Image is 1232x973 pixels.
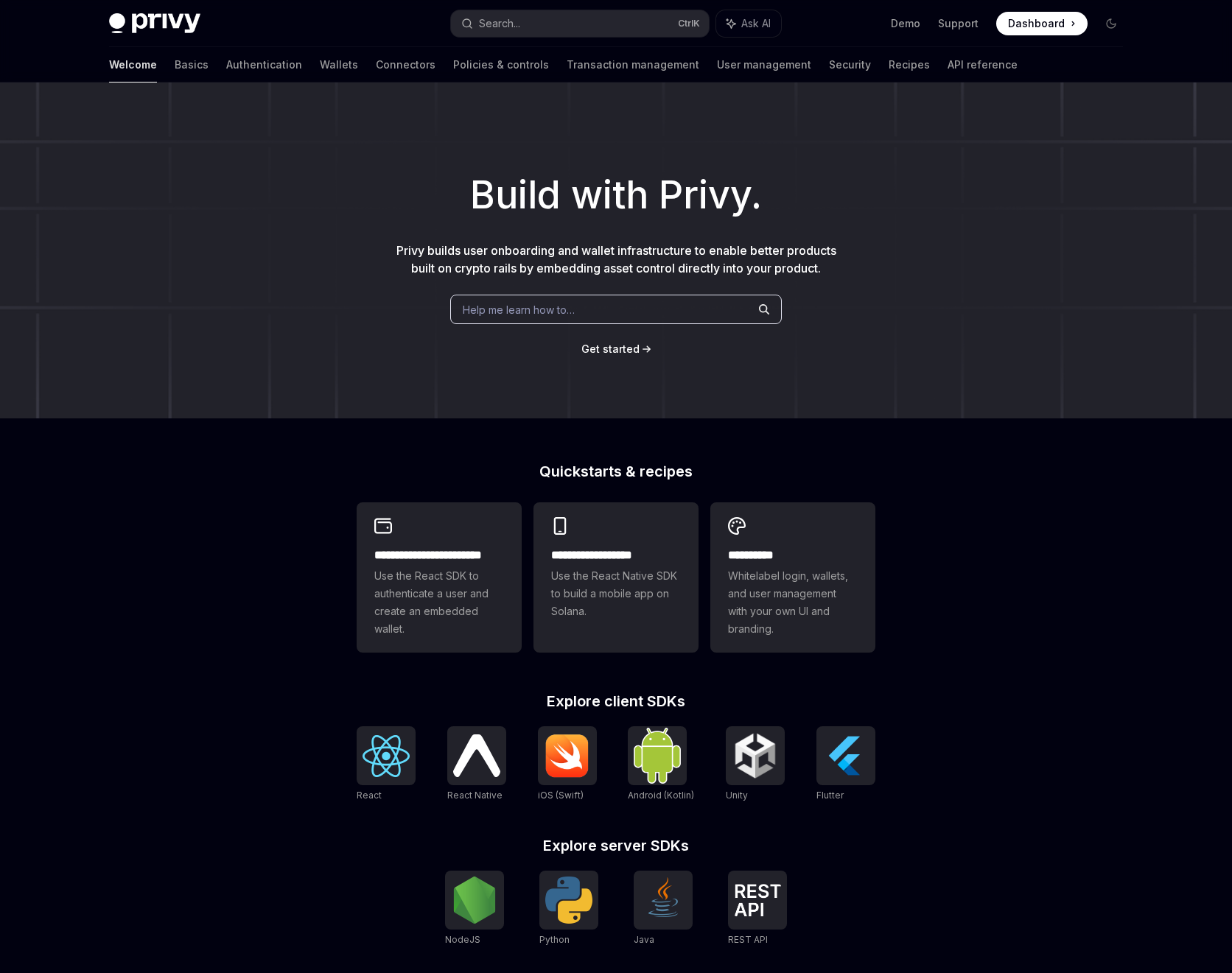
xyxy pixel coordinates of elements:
a: Transaction management [567,47,699,82]
span: Python [539,934,570,945]
span: Help me learn how to… [463,302,575,317]
img: Java [640,877,687,924]
span: Whitelabel login, wallets, and user management with your own UI and branding. [728,567,858,638]
span: React [357,790,382,801]
span: Android (Kotlin) [628,790,694,801]
span: Use the React SDK to authenticate a user and create an embedded wallet. [374,567,504,638]
a: NodeJSNodeJS [445,871,504,947]
a: Authentication [226,47,302,82]
a: Wallets [320,47,358,82]
span: Dashboard [1008,16,1065,31]
h2: Explore server SDKs [357,838,875,853]
a: ReactReact [357,726,416,803]
a: **** **** **** ***Use the React Native SDK to build a mobile app on Solana. [533,502,699,653]
span: Java [634,934,654,945]
h1: Build with Privy. [24,166,1208,224]
a: JavaJava [634,871,693,947]
a: REST APIREST API [728,871,787,947]
h2: Quickstarts & recipes [357,464,875,479]
span: iOS (Swift) [538,790,584,801]
a: Get started [581,342,640,356]
span: REST API [728,934,768,945]
h2: Explore client SDKs [357,694,875,709]
a: PythonPython [539,871,598,947]
a: Recipes [889,47,930,82]
a: API reference [948,47,1018,82]
img: Python [545,877,592,924]
img: Flutter [822,732,869,779]
span: Flutter [816,790,844,801]
a: FlutterFlutter [816,726,875,803]
div: Search... [479,15,520,32]
img: dark logo [109,13,200,34]
img: iOS (Swift) [544,734,591,778]
img: Android (Kotlin) [634,728,681,783]
span: Unity [726,790,748,801]
span: Ctrl K [678,18,700,29]
a: iOS (Swift)iOS (Swift) [538,726,597,803]
button: Ask AI [716,10,781,37]
button: Search...CtrlK [451,10,709,37]
span: Ask AI [741,16,771,31]
a: Demo [891,16,920,31]
span: Get started [581,343,640,355]
a: UnityUnity [726,726,785,803]
img: React [363,735,410,777]
a: User management [717,47,811,82]
button: Toggle dark mode [1099,12,1123,35]
a: Security [829,47,871,82]
a: Dashboard [996,12,1088,35]
img: React Native [453,734,500,776]
a: Android (Kotlin)Android (Kotlin) [628,726,694,803]
span: NodeJS [445,934,480,945]
a: Support [938,16,979,31]
span: Privy builds user onboarding and wallet infrastructure to enable better products built on crypto ... [396,243,836,275]
img: NodeJS [451,877,498,924]
img: REST API [734,884,781,916]
a: React NativeReact Native [447,726,506,803]
a: Connectors [376,47,435,82]
img: Unity [732,732,779,779]
span: Use the React Native SDK to build a mobile app on Solana. [551,567,681,620]
a: Welcome [109,47,157,82]
a: Basics [175,47,209,82]
a: **** *****Whitelabel login, wallets, and user management with your own UI and branding. [710,502,875,653]
a: Policies & controls [453,47,549,82]
span: React Native [447,790,503,801]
